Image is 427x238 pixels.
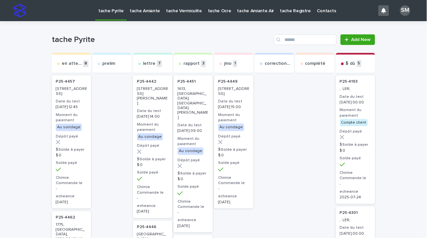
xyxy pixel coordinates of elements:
[218,79,238,84] p: P25-4449
[218,134,249,139] h3: Dépôt payé
[178,79,196,84] p: P25-4451
[218,175,249,186] h3: Chimie Commande le
[56,79,75,84] p: P25-4457
[137,157,168,162] h3: $Solde à payer
[340,225,371,230] h3: Date du test
[201,60,206,67] p: 3
[178,147,204,155] div: Au sondage
[137,170,168,175] h3: Solde payé
[218,147,249,152] h3: $Solde à payer
[137,209,168,214] p: [DATE]
[52,75,91,209] a: P25-4457 [STREET_ADDRESS]Date du test[DATE] 12:45Moment du paiementAu sondageDépôt payé$Solde à p...
[178,136,209,147] h3: Moment du paiement
[336,75,375,204] div: P25-4193 , LER,Date du test[DATE] 00:00Moment du paiementCompte clientDépôt payé$Solde à payer$ 0...
[56,87,87,96] p: [STREET_ADDRESS]
[137,143,168,148] h3: Dépôt payé
[56,112,87,123] h3: Moment du paiement
[400,5,411,16] div: SM
[56,160,87,166] h3: Solde payé
[102,61,115,66] p: prelim
[56,124,82,131] div: Au sondage
[340,100,371,105] p: [DATE] 00:00
[340,218,371,222] p: , LER,
[340,156,371,161] h3: Solde payé
[218,99,249,104] h3: Date du test
[340,182,371,186] p: -
[183,61,200,66] p: rapport
[218,153,249,158] p: $ 0
[178,158,209,163] h3: Dépôt payé
[137,79,156,84] p: P25-4442
[137,87,168,106] p: [STREET_ADDRESS][PERSON_NAME]
[178,87,209,120] p: 1613, [GEOGRAPHIC_DATA], [GEOGRAPHIC_DATA][PERSON_NAME]
[157,60,162,67] p: 7
[340,79,358,84] p: P25-4193
[174,75,213,232] a: P25-4451 1613, [GEOGRAPHIC_DATA], [GEOGRAPHIC_DATA][PERSON_NAME]Date du test[DATE] 09:00Moment du...
[56,186,87,191] p: -
[233,60,237,67] p: 1
[218,186,249,191] p: -
[178,177,209,181] p: $ 0
[218,112,249,123] h3: Moment du paiement
[346,61,355,66] p: $ dû
[178,224,209,228] p: [DATE]
[218,105,249,109] p: [DATE] 15:00
[340,94,371,99] h3: Date du test
[56,194,87,199] h3: echeance
[143,61,155,66] p: lettre
[133,75,172,218] a: P25-4442 [STREET_ADDRESS][PERSON_NAME]Date du test[DATE] 14:00Moment du paiementAu sondageDépôt p...
[218,160,249,166] h3: Solde payé
[340,195,371,200] p: 2025-07-24
[340,170,371,181] h3: Chimie Commande le
[56,175,87,186] h3: Chimie Commande le
[62,61,82,66] p: en attente
[137,196,168,201] p: -
[137,203,168,209] h3: echeance
[340,119,368,126] div: Compte client
[52,35,271,45] h1: tache Pyrite
[218,194,249,199] h3: echeance
[340,87,371,91] p: , LER,
[341,34,375,45] a: Add New
[137,114,168,119] p: [DATE] 14:00
[137,108,168,114] h3: Date du test
[178,210,209,215] p: -
[178,218,209,223] h3: echeance
[351,37,371,42] span: Add New
[56,153,87,158] p: $ 0
[56,200,87,205] p: [DATE]
[265,61,291,66] p: correction exp
[178,199,209,210] h3: Chimie Commande le
[218,200,249,205] p: [DATE]
[340,189,371,194] h3: echeance
[340,107,371,118] h3: Moment du paiement
[13,4,26,17] img: stacker-logo-s-only.png
[56,215,75,220] p: P25-4462
[218,87,249,96] p: [STREET_ADDRESS]
[178,171,209,176] h3: $Solde à payer
[56,105,87,109] p: [DATE] 12:45
[340,148,371,153] p: $ 0
[340,142,371,147] h3: $Solde à payer
[83,60,88,67] p: 8
[137,122,168,133] h3: Moment du paiement
[137,225,156,229] p: P25-4446
[137,163,168,167] p: $ 0
[56,147,87,152] h3: $Solde à payer
[137,133,163,140] div: Au sondage
[218,124,244,131] div: Au sondage
[214,75,253,209] a: P25-4449 [STREET_ADDRESS]Date du test[DATE] 15:00Moment du paiementAu sondageDépôt payé$Solde à p...
[56,134,87,139] h3: Dépôt payé
[178,123,209,128] h3: Date du test
[224,61,232,66] p: jmo
[305,61,326,66] p: complété
[340,231,371,236] p: [DATE] 00:00
[340,129,371,134] h3: Dépôt payé
[274,34,337,45] input: Search
[357,60,362,67] p: 5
